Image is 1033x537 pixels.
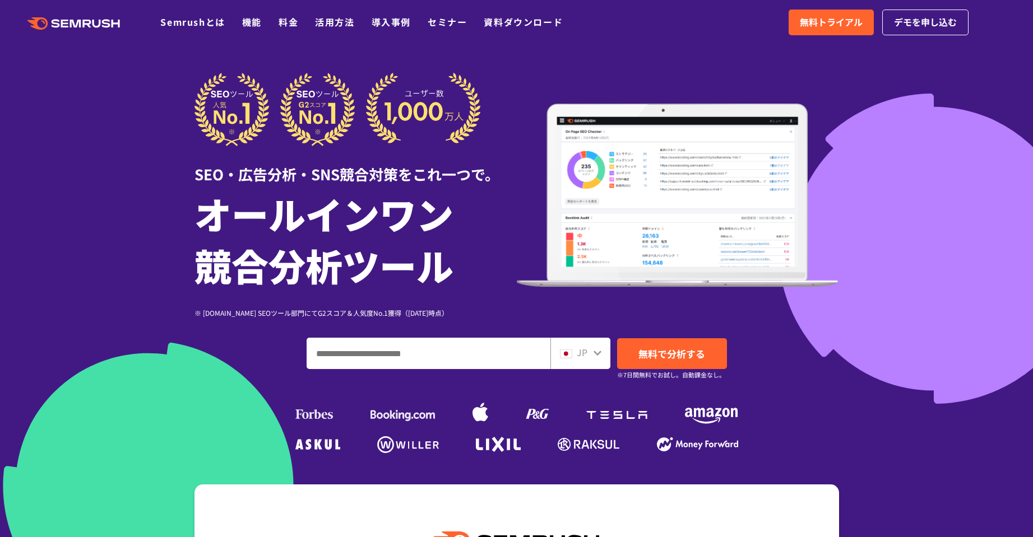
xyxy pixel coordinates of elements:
a: セミナー [428,15,467,29]
span: デモを申し込む [894,15,957,30]
a: 機能 [242,15,262,29]
small: ※7日間無料でお試し。自動課金なし。 [617,370,725,380]
h1: オールインワン 競合分析ツール [194,188,517,291]
a: デモを申し込む [882,10,969,35]
a: 料金 [279,15,298,29]
a: 活用方法 [315,15,354,29]
a: 無料で分析する [617,338,727,369]
span: 無料トライアル [800,15,863,30]
span: 無料で分析する [638,347,705,361]
input: ドメイン、キーワードまたはURLを入力してください [307,338,550,368]
div: ※ [DOMAIN_NAME] SEOツール部門にてG2スコア＆人気度No.1獲得（[DATE]時点） [194,307,517,318]
a: 導入事例 [372,15,411,29]
span: JP [577,345,587,359]
div: SEO・広告分析・SNS競合対策をこれ一つで。 [194,146,517,185]
a: Semrushとは [160,15,225,29]
a: 無料トライアル [789,10,874,35]
a: 資料ダウンロード [484,15,563,29]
